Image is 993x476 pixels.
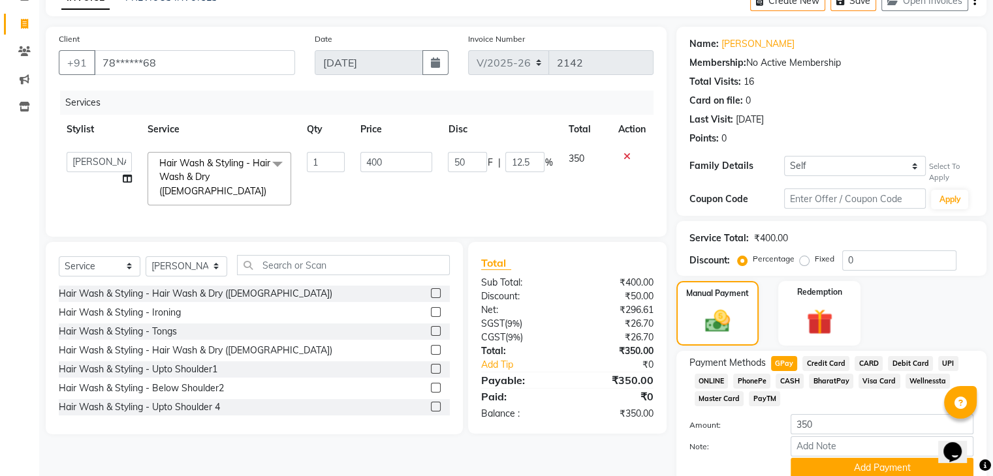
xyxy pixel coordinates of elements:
th: Disc [440,115,560,144]
div: ₹0 [583,358,663,372]
div: No Active Membership [689,56,973,70]
div: Points: [689,132,719,145]
div: Family Details [689,159,784,173]
div: Card on file: [689,94,743,108]
span: Total [481,256,511,270]
div: ₹26.70 [567,317,663,331]
div: Select To Apply [928,161,973,183]
div: 0 [746,94,751,108]
input: Search or Scan [237,255,450,275]
input: Enter Offer / Coupon Code [784,188,926,209]
label: Invoice Number [468,33,525,45]
th: Service [140,115,299,144]
div: ₹296.61 [567,303,663,317]
a: [PERSON_NAME] [721,37,795,51]
input: Add Note [791,436,973,456]
span: F [487,156,492,170]
div: Hair Wash & Styling - Hair Wash & Dry ([DEMOGRAPHIC_DATA]) [59,287,332,301]
span: CASH [776,374,804,389]
a: x [266,185,272,197]
div: ₹350.00 [567,344,663,358]
th: Qty [299,115,353,144]
div: Hair Wash & Styling - Ironing [59,306,181,320]
div: Services [60,91,663,115]
div: Balance : [471,407,567,421]
label: Amount: [680,419,781,431]
button: +91 [59,50,95,75]
div: ₹26.70 [567,331,663,344]
div: Service Total: [689,231,749,245]
div: [DATE] [736,113,764,126]
div: Payable: [471,372,567,388]
div: 16 [744,75,754,89]
div: ₹400.00 [754,231,788,245]
span: GPay [771,356,798,371]
div: Hair Wash & Styling - Below Shoulder2 [59,381,224,395]
label: Manual Payment [686,288,749,299]
iframe: chat widget [938,424,980,463]
div: Name: [689,37,719,51]
div: Paid: [471,389,567,404]
div: Coupon Code [689,192,784,206]
div: Hair Wash & Styling - Upto Shoulder 4 [59,400,220,414]
div: ₹350.00 [567,407,663,421]
span: PayTM [749,391,780,406]
th: Action [610,115,654,144]
label: Date [315,33,332,45]
div: ₹0 [567,389,663,404]
a: Add Tip [471,358,583,372]
span: UPI [938,356,958,371]
label: Fixed [815,253,834,265]
span: CGST [481,331,505,343]
label: Redemption [797,286,842,298]
div: Last Visit: [689,113,733,126]
div: Total: [471,344,567,358]
div: Hair Wash & Styling - Hair Wash & Dry ([DEMOGRAPHIC_DATA]) [59,344,332,357]
span: Debit Card [888,356,933,371]
span: Master Card [695,391,744,406]
span: CARD [855,356,883,371]
div: ₹50.00 [567,290,663,303]
input: Amount [791,414,973,434]
th: Total [560,115,610,144]
div: 0 [721,132,727,145]
div: ( ) [471,331,567,344]
span: 9% [507,318,520,329]
button: Apply [931,190,968,209]
div: Hair Wash & Styling - Tongs [59,325,177,338]
span: Visa Card [859,374,900,389]
div: ₹400.00 [567,276,663,290]
div: ( ) [471,317,567,331]
div: Sub Total: [471,276,567,290]
label: Percentage [753,253,795,265]
th: Price [353,115,440,144]
span: ONLINE [695,374,729,389]
div: Discount: [471,290,567,303]
div: Total Visits: [689,75,741,89]
th: Stylist [59,115,140,144]
img: _gift.svg [798,306,841,338]
span: | [497,156,500,170]
input: Search by Name/Mobile/Email/Code [94,50,295,75]
div: Hair Wash & Styling - Upto Shoulder1 [59,363,217,376]
div: Net: [471,303,567,317]
span: Payment Methods [689,356,766,370]
label: Note: [680,441,781,453]
span: BharatPay [809,374,853,389]
img: _cash.svg [697,307,738,336]
div: ₹350.00 [567,372,663,388]
span: 9% [508,332,520,342]
span: Hair Wash & Styling - Hair Wash & Dry ([DEMOGRAPHIC_DATA]) [159,157,270,197]
span: Credit Card [802,356,849,371]
span: 350 [568,153,584,164]
span: Wellnessta [906,374,951,389]
div: Discount: [689,254,730,267]
span: % [544,156,552,170]
span: PhonePe [733,374,770,389]
div: Membership: [689,56,746,70]
span: SGST [481,318,505,329]
label: Client [59,33,80,45]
